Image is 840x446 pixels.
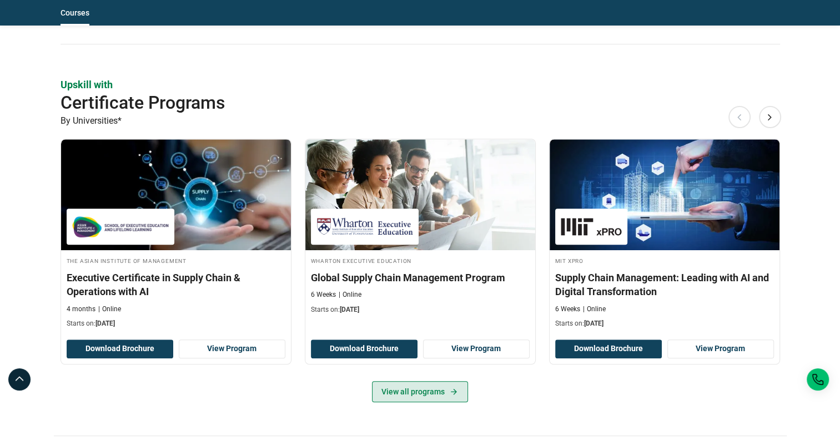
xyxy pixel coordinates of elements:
[583,305,606,314] p: Online
[423,339,530,358] a: View Program
[67,339,173,358] button: Download Brochure
[555,339,662,358] button: Download Brochure
[372,381,468,402] a: View all programs
[311,256,530,265] h4: Wharton Executive Education
[95,320,115,327] span: [DATE]
[759,106,781,128] button: Next
[550,139,779,334] a: Technology Course by MIT xPRO - November 13, 2025 MIT xPRO MIT xPRO Supply Chain Management: Lead...
[67,271,285,298] h3: Executive Certificate in Supply Chain & Operations with AI
[584,320,603,327] span: [DATE]
[98,305,121,314] p: Online
[61,139,291,250] img: Executive Certificate in Supply Chain & Operations with AI | Online Supply Chain and Operations C...
[72,214,169,239] img: The Asian Institute of Management
[311,271,530,285] h3: Global Supply Chain Management Program
[61,139,291,334] a: Supply Chain and Operations Course by The Asian Institute of Management - November 7, 2025 The As...
[667,339,774,358] a: View Program
[555,305,580,314] p: 6 Weeks
[555,271,774,298] h3: Supply Chain Management: Leading with AI and Digital Transformation
[561,214,622,239] img: MIT xPRO
[67,305,95,314] p: 4 months
[728,106,751,128] button: Previous
[555,319,774,328] p: Starts on:
[61,92,708,114] h2: Certificate Programs
[555,256,774,265] h4: MIT xPRO
[305,139,535,250] img: Global Supply Chain Management Program | Online Supply Chain and Operations Course
[550,139,779,250] img: Supply Chain Management: Leading with AI and Digital Transformation | Online Technology Course
[311,339,418,358] button: Download Brochure
[61,114,780,128] p: By Universities*
[305,139,535,320] a: Supply Chain and Operations Course by Wharton Executive Education - November 13, 2025 Wharton Exe...
[311,290,336,300] p: 6 Weeks
[67,319,285,328] p: Starts on:
[311,305,530,315] p: Starts on:
[340,306,359,313] span: [DATE]
[61,78,780,92] p: Upskill with
[67,256,285,265] h4: The Asian Institute of Management
[316,214,413,239] img: Wharton Executive Education
[179,339,285,358] a: View Program
[339,290,361,300] p: Online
